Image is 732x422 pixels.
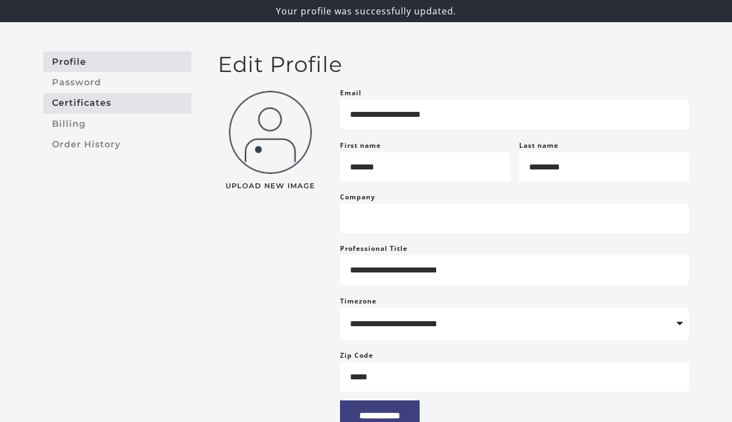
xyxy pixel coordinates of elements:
[4,4,728,18] p: Your profile was successfully updated.
[340,86,362,100] label: Email
[519,141,558,150] label: Last name
[340,349,373,362] label: Zip Code
[218,183,322,190] span: Upload New Image
[340,242,407,255] label: Professional Title
[43,114,191,134] a: Billing
[43,72,191,92] a: Password
[43,134,191,155] a: Order History
[43,93,191,114] a: Certificates
[340,191,375,204] label: Company
[43,52,191,72] a: Profile
[340,296,377,306] label: Timezone
[340,141,381,150] label: First name
[218,52,689,78] h2: Edit Profile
